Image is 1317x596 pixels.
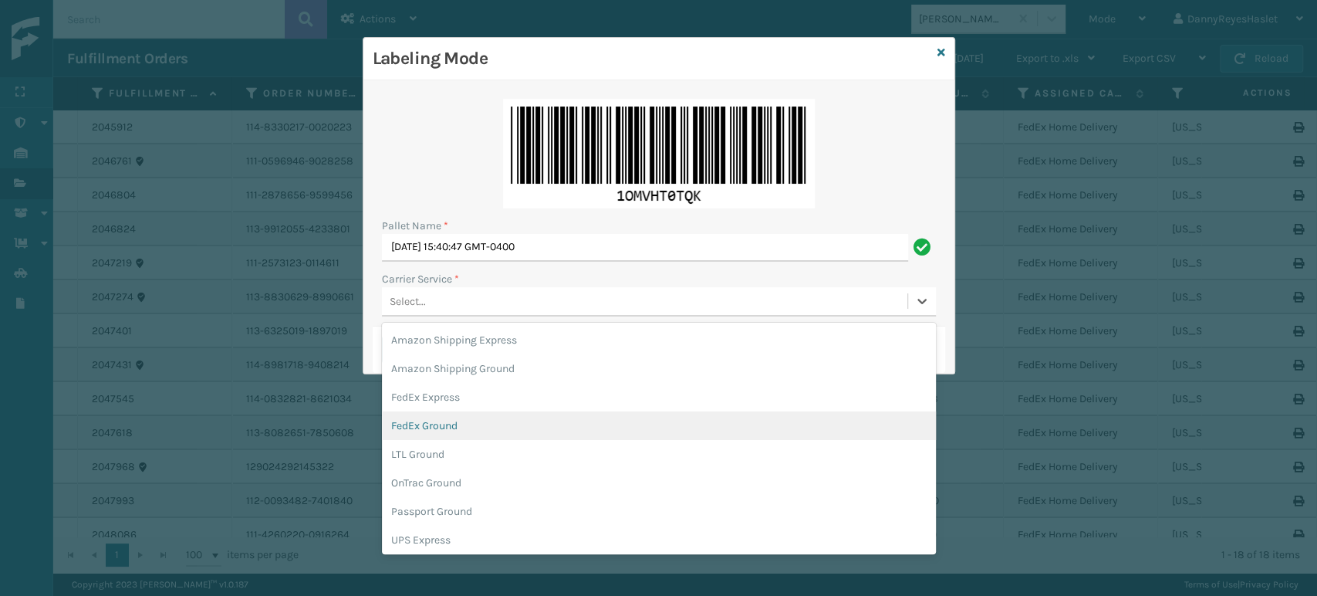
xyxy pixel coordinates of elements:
[503,99,815,208] img: iKohtgAAAAZJREFUAwAzaBSQzJniqAAAAABJRU5ErkJggg==
[382,440,936,469] div: LTL Ground
[373,47,931,70] h3: Labeling Mode
[382,218,448,234] label: Pallet Name
[382,526,936,554] div: UPS Express
[390,293,426,310] div: Select...
[382,326,936,354] div: Amazon Shipping Express
[382,469,936,497] div: OnTrac Ground
[382,411,936,440] div: FedEx Ground
[382,354,936,383] div: Amazon Shipping Ground
[382,383,936,411] div: FedEx Express
[382,271,459,287] label: Carrier Service
[382,497,936,526] div: Passport Ground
